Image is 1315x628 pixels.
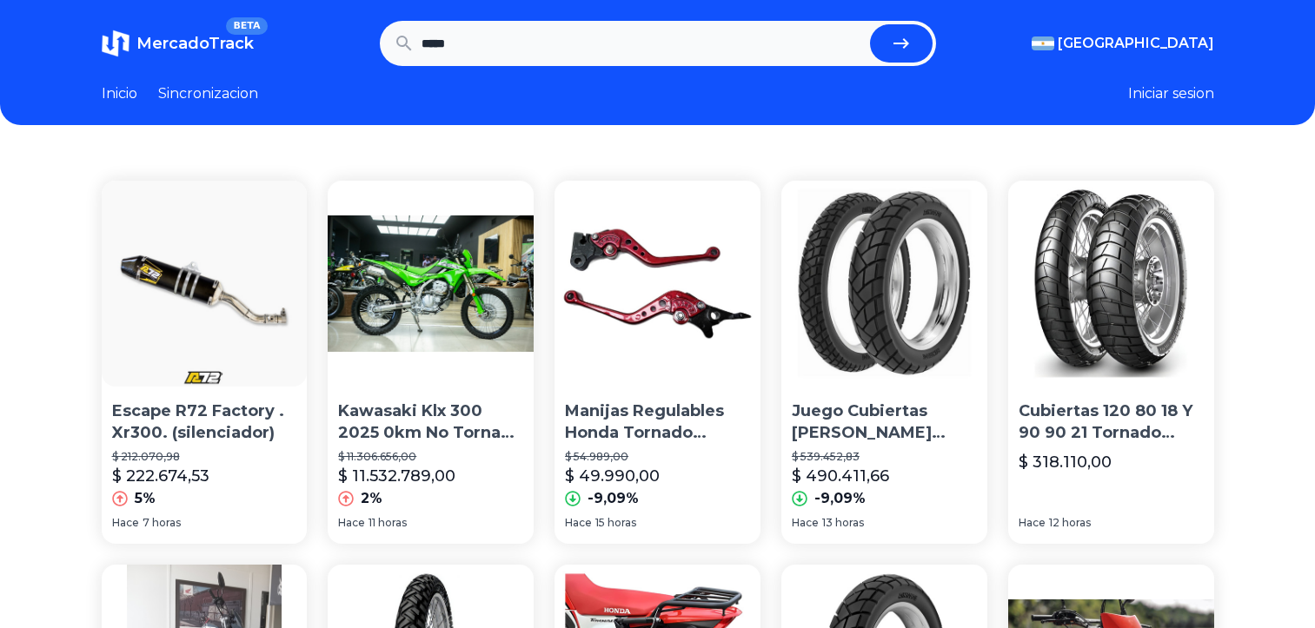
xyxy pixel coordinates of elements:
[361,488,382,509] p: 2%
[1008,181,1214,544] a: Cubiertas 120 80 18 Y 90 90 21 Tornado Xr300 Xtz 250 Skua250Cubiertas 120 80 18 Y 90 90 21 Tornad...
[102,30,130,57] img: MercadoTrack
[112,464,209,488] p: $ 222.674,53
[369,516,407,530] span: 11 horas
[112,450,297,464] p: $ 212.070,98
[595,516,636,530] span: 15 horas
[136,34,254,53] span: MercadoTrack
[135,488,156,509] p: 5%
[565,400,750,444] p: Manijas Regulables Honda Tornado Falcon Xr 125l Xr150 Xr300
[338,516,365,530] span: Hace
[792,450,977,464] p: $ 539.452,83
[814,488,866,509] p: -9,09%
[1058,33,1214,54] span: [GEOGRAPHIC_DATA]
[565,464,660,488] p: $ 49.990,00
[102,83,137,104] a: Inicio
[102,181,308,387] img: Escape R72 Factory . Xr300. (silenciador)
[1032,36,1054,50] img: Argentina
[792,400,977,444] p: Juego Cubiertas [PERSON_NAME] 120x80x18 + 90x90x21 Xr300- Tornado
[781,181,987,387] img: Juego Cubiertas Rinaldi 120x80x18 + 90x90x21 Xr300- Tornado
[338,450,523,464] p: $ 11.306.656,00
[143,516,181,530] span: 7 horas
[112,400,297,444] p: Escape R72 Factory . Xr300. (silenciador)
[781,181,987,544] a: Juego Cubiertas Rinaldi 120x80x18 + 90x90x21 Xr300- TornadoJuego Cubiertas [PERSON_NAME] 120x80x1...
[588,488,639,509] p: -9,09%
[1019,516,1046,530] span: Hace
[1019,400,1204,444] p: Cubiertas 120 80 18 Y 90 90 21 Tornado Xr300 Xtz 250 Skua250
[338,464,455,488] p: $ 11.532.789,00
[1128,83,1214,104] button: Iniciar sesion
[792,464,889,488] p: $ 490.411,66
[328,181,534,544] a: Kawasaki Klx 300 2025 0km No Tornado Xr300 No Xre300Kawasaki Klx 300 2025 0km No Tornado Xr300 No...
[555,181,760,387] img: Manijas Regulables Honda Tornado Falcon Xr 125l Xr150 Xr300
[102,30,254,57] a: MercadoTrackBETA
[555,181,760,544] a: Manijas Regulables Honda Tornado Falcon Xr 125l Xr150 Xr300Manijas Regulables Honda Tornado Falco...
[565,450,750,464] p: $ 54.989,00
[1008,181,1214,387] img: Cubiertas 120 80 18 Y 90 90 21 Tornado Xr300 Xtz 250 Skua250
[112,516,139,530] span: Hace
[822,516,864,530] span: 13 horas
[102,181,308,544] a: Escape R72 Factory . Xr300. (silenciador)Escape R72 Factory . Xr300. (silenciador)$ 212.070,98$ 2...
[565,516,592,530] span: Hace
[328,181,534,387] img: Kawasaki Klx 300 2025 0km No Tornado Xr300 No Xre300
[158,83,258,104] a: Sincronizacion
[1019,450,1112,474] p: $ 318.110,00
[1049,516,1091,530] span: 12 horas
[226,17,267,35] span: BETA
[792,516,819,530] span: Hace
[338,400,523,444] p: Kawasaki Klx 300 2025 0km No Tornado Xr300 No Xre300
[1032,33,1214,54] button: [GEOGRAPHIC_DATA]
